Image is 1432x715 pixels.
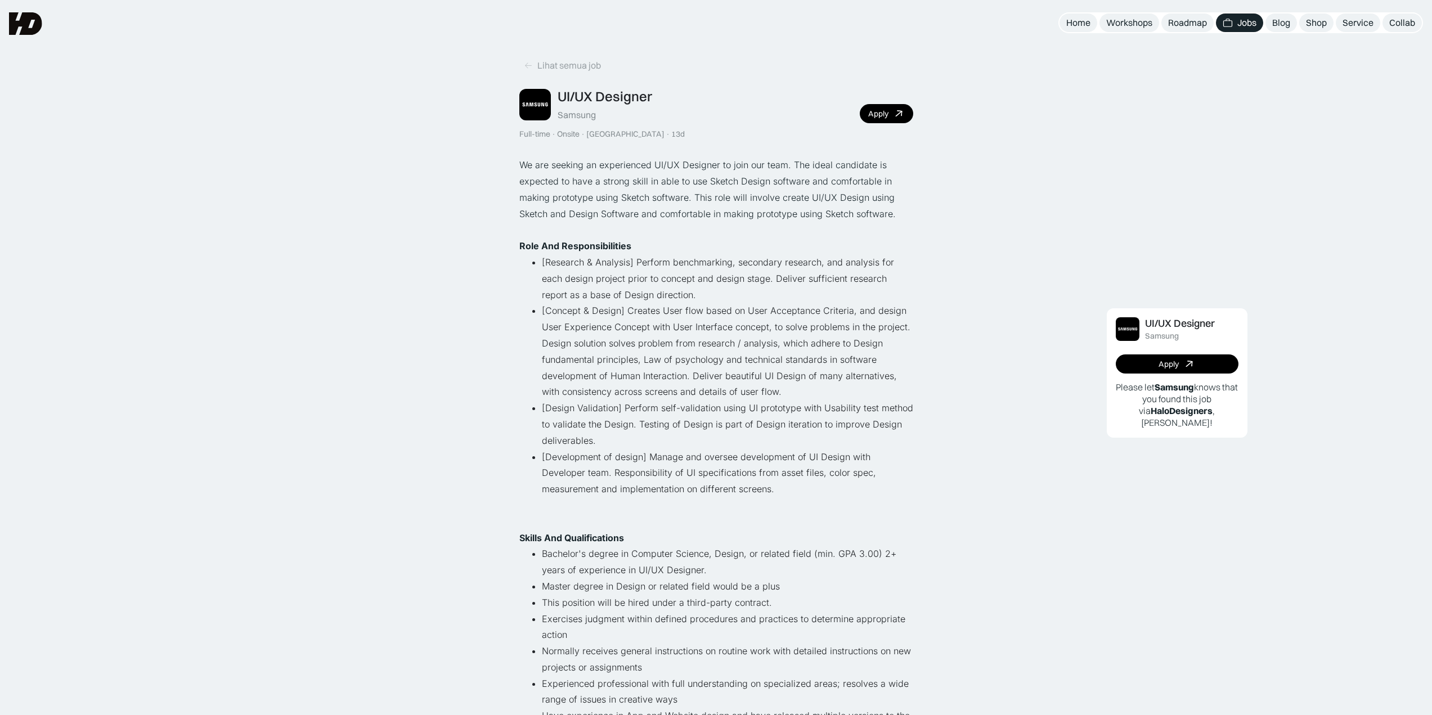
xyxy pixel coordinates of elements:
div: Home [1066,17,1090,29]
div: Samsung [1145,331,1179,341]
li: [Design Validation] Perform self-validation using UI prototype with Usability test method to vali... [542,400,913,448]
div: · [551,129,556,139]
li: [Research & Analysis] Perform benchmarking, secondary research, and analysis for each design proj... [542,254,913,303]
li: Exercises judgment within defined procedures and practices to determine appropriate action [542,611,913,644]
div: Samsung [558,109,596,121]
div: 13d [671,129,685,139]
a: Roadmap [1161,14,1214,32]
li: This position will be hired under a third-party contract. [542,595,913,611]
a: Collab [1382,14,1422,32]
b: HaloDesigners [1151,405,1213,416]
a: Apply [1116,354,1238,374]
div: Jobs [1237,17,1256,29]
div: Apply [1159,359,1179,369]
a: Apply [860,104,913,123]
a: Workshops [1099,14,1159,32]
div: Collab [1389,17,1415,29]
img: Job Image [1116,317,1139,341]
a: Service [1336,14,1380,32]
a: Lihat semua job [519,56,605,75]
p: ‍ [519,222,913,238]
img: Job Image [519,89,551,120]
div: Apply [868,109,888,119]
div: UI/UX Designer [1145,318,1215,330]
a: Blog [1265,14,1297,32]
div: Roadmap [1168,17,1207,29]
p: ‍ [519,238,913,254]
b: Samsung [1155,381,1194,393]
div: · [581,129,585,139]
strong: Skills And Qualifications [519,532,624,543]
div: Workshops [1106,17,1152,29]
li: Experienced professional with full understanding on specialized areas; resolves a wide range of i... [542,676,913,708]
div: Shop [1306,17,1327,29]
a: Shop [1299,14,1334,32]
div: UI/UX Designer [558,88,652,105]
li: Normally receives general instructions on routine work with detailed instructions on new projects... [542,643,913,676]
div: [GEOGRAPHIC_DATA] [586,129,665,139]
li: Bachelor's degree in Computer Science, Design, or related field (min. GPA 3.00) 2+ years of exper... [542,546,913,578]
p: We are seeking an experienced UI/UX Designer to join our team. The ideal candidate is expected to... [519,157,913,222]
div: Service [1343,17,1373,29]
p: Please let knows that you found this job via , [PERSON_NAME]! [1116,381,1238,428]
a: Jobs [1216,14,1263,32]
div: Blog [1272,17,1290,29]
div: · [666,129,670,139]
li: [Development of design] Manage and oversee development of UI Design with Developer team. Responsi... [542,449,913,530]
div: Onsite [557,129,580,139]
li: [Concept & Design] Creates User flow based on User Acceptance Criteria, and design User Experienc... [542,303,913,400]
a: Home [1060,14,1097,32]
strong: Role And Responsibilities [519,240,631,251]
div: Full-time [519,129,550,139]
li: Master degree in Design or related field would be a plus [542,578,913,595]
div: Lihat semua job [537,60,601,71]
